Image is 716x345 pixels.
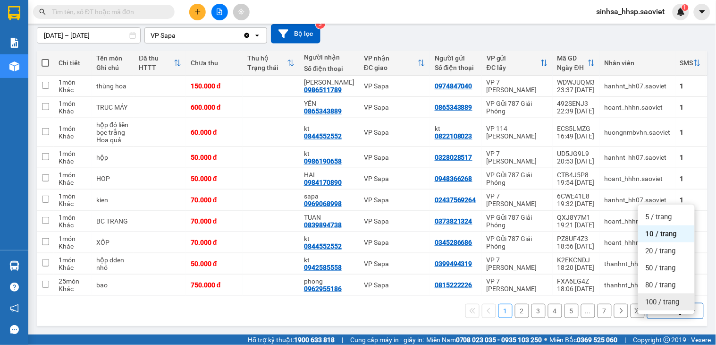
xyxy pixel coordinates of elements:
[364,239,425,246] div: VP Sapa
[10,283,19,292] span: question-circle
[605,103,671,111] div: hoant_hhhn.saoviet
[10,325,19,334] span: message
[557,192,595,200] div: 6CWE41L8
[304,192,354,200] div: sapa
[646,297,680,307] span: 100 / trang
[294,336,335,344] strong: 1900 633 818
[557,64,588,71] div: Ngày ĐH
[364,154,425,161] div: VP Sapa
[134,51,186,76] th: Toggle SortBy
[304,171,354,179] div: HAI
[487,256,548,271] div: VP 7 [PERSON_NAME]
[304,65,354,72] div: Số điện thoại
[304,200,342,207] div: 0969068998
[59,157,87,165] div: Khác
[191,154,238,161] div: 50.000 đ
[605,239,671,246] div: hoant_hhhn.saoviet
[680,196,701,204] div: 1
[605,175,671,182] div: hoant_hhhn.saoviet
[59,100,87,107] div: 1 món
[9,261,19,271] img: warehouse-icon
[456,336,542,344] strong: 0708 023 035 - 0935 103 250
[680,82,701,90] div: 1
[680,103,701,111] div: 1
[191,129,238,136] div: 60.000 đ
[664,336,670,343] span: copyright
[316,19,325,29] sup: 3
[577,336,618,344] strong: 0369 525 060
[359,51,430,76] th: Toggle SortBy
[589,6,673,17] span: sinhsa_hhsp.saoviet
[605,82,671,90] div: hanhnt_hh07.saoviet
[487,150,548,165] div: VP 7 [PERSON_NAME]
[59,125,87,132] div: 1 món
[598,304,612,318] button: 7
[698,8,707,16] span: caret-down
[364,54,418,62] div: VP nhận
[557,125,595,132] div: ECS5LMZG
[364,82,425,90] div: VP Sapa
[646,212,672,222] span: 5 / trang
[557,157,595,165] div: 20:53 [DATE]
[304,221,342,229] div: 0839894738
[487,78,548,94] div: VP 7 [PERSON_NAME]
[304,150,354,157] div: kt
[96,281,129,289] div: bao
[59,214,87,221] div: 1 món
[487,171,548,186] div: VP Gửi 787 Giải Phóng
[487,100,548,115] div: VP Gửi 787 Giải Phóng
[605,281,671,289] div: thanhnt_hhhn.saoviet
[435,54,477,62] div: Người gửi
[531,304,546,318] button: 3
[557,78,595,86] div: WDWJUQM3
[96,136,129,144] div: Hoa quả
[557,256,595,264] div: K2EKCNDJ
[557,132,595,140] div: 16:49 [DATE]
[487,64,540,71] div: ĐC lấy
[435,103,472,111] div: 0865343889
[151,31,176,40] div: VP Sapa
[364,196,425,204] div: VP Sapa
[191,103,238,111] div: 600.000 đ
[646,229,677,239] span: 10 / trang
[304,242,342,250] div: 0844552552
[487,125,548,140] div: VP 114 [PERSON_NAME]
[304,256,354,264] div: kt
[557,277,595,285] div: FXA6EG4Z
[557,179,595,186] div: 19:54 [DATE]
[435,196,476,204] div: 02437569264
[8,6,20,20] img: logo-vxr
[557,221,595,229] div: 19:21 [DATE]
[426,335,542,345] span: Miền Nam
[304,285,342,293] div: 0962955186
[189,4,206,20] button: plus
[364,217,425,225] div: VP Sapa
[59,264,87,271] div: Khác
[553,51,600,76] th: Toggle SortBy
[96,154,129,161] div: hộp
[435,154,472,161] div: 0328028517
[59,235,87,242] div: 1 món
[605,154,671,161] div: hanhnt_hh07.saoviet
[59,59,87,67] div: Chi tiết
[59,132,87,140] div: Khác
[191,217,238,225] div: 70.000 đ
[694,4,710,20] button: caret-down
[435,175,472,182] div: 0948366268
[364,281,425,289] div: VP Sapa
[435,260,472,267] div: 0399494319
[557,54,588,62] div: Mã GD
[605,129,671,136] div: huongnmbvhn.saoviet
[191,196,238,204] div: 70.000 đ
[638,205,695,314] ul: Menu
[435,217,472,225] div: 0373821324
[243,32,251,39] svg: Clear value
[243,51,299,76] th: Toggle SortBy
[271,24,320,43] button: Bộ lọc
[191,175,238,182] div: 50.000 đ
[96,217,129,225] div: BC TRANG
[211,4,228,20] button: file-add
[59,150,87,157] div: 1 món
[191,82,238,90] div: 150.000 đ
[364,175,425,182] div: VP Sapa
